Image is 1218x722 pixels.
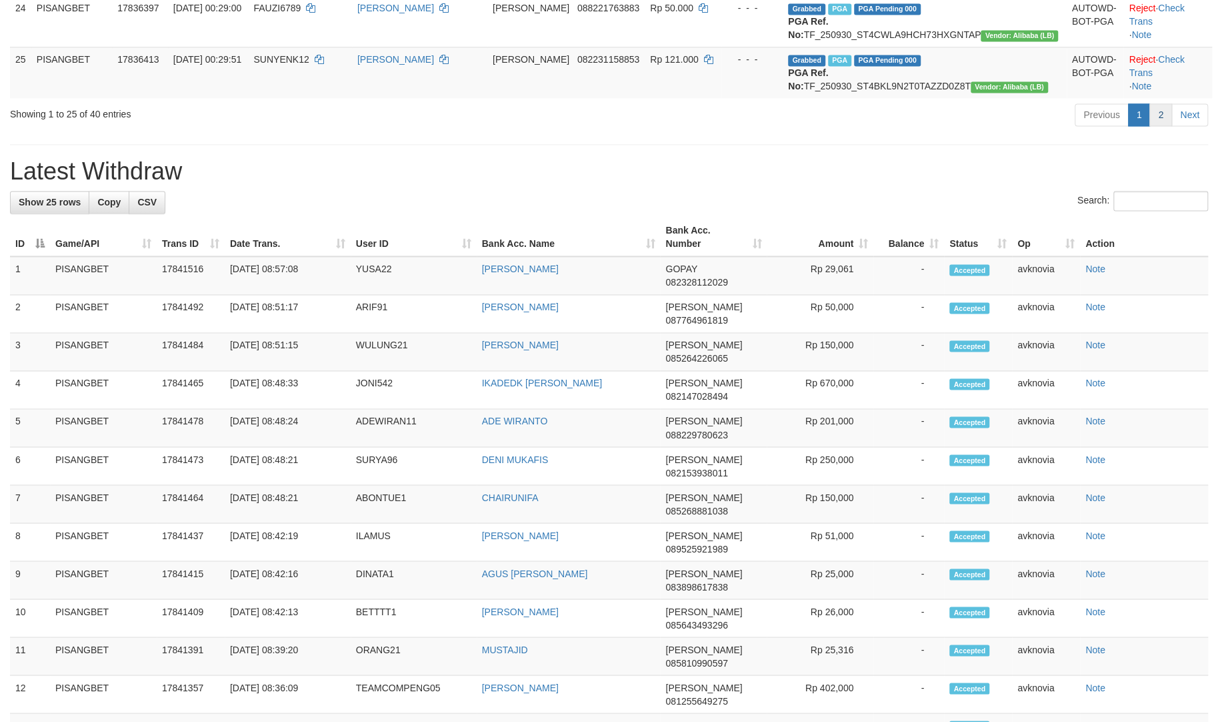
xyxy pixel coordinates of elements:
th: Status: activate to sort column ascending [944,218,1012,256]
span: 17836413 [117,54,159,65]
td: Rp 201,000 [767,409,873,447]
span: Accepted [949,454,989,466]
a: MUSTAJID [482,644,528,655]
td: 17841464 [157,485,225,523]
th: ID: activate to sort column descending [10,218,50,256]
td: Rp 25,000 [767,561,873,599]
td: 17841437 [157,523,225,561]
span: Copy 088229780623 to clipboard [665,429,727,440]
span: Accepted [949,264,989,276]
a: Note [1085,530,1105,540]
td: Rp 51,000 [767,523,873,561]
td: avknovia [1012,485,1080,523]
div: - - - [727,53,777,66]
span: [PERSON_NAME] [665,644,742,655]
td: [DATE] 08:42:16 [225,561,351,599]
td: [DATE] 08:48:21 [225,447,351,485]
span: Accepted [949,645,989,656]
span: Rp 50.000 [650,3,693,13]
td: - [873,371,944,409]
a: DENI MUKAFIS [482,454,549,464]
td: 17841465 [157,371,225,409]
a: Note [1085,378,1105,388]
a: CHAIRUNIFA [482,492,539,502]
td: avknovia [1012,256,1080,295]
span: [PERSON_NAME] [665,682,742,693]
span: [PERSON_NAME] [665,302,742,312]
td: avknovia [1012,675,1080,713]
td: PISANGBET [50,599,157,637]
td: avknovia [1012,333,1080,371]
td: avknovia [1012,295,1080,333]
span: Copy 085643493296 to clipboard [665,619,727,630]
span: Marked by avknovia [828,55,851,66]
td: 17841473 [157,447,225,485]
a: Note [1085,264,1105,274]
td: 6 [10,447,50,485]
a: Reject [1129,54,1155,65]
a: Note [1085,302,1105,312]
a: 1 [1128,103,1151,126]
td: PISANGBET [50,637,157,675]
span: Copy 082231158853 to clipboard [577,54,639,65]
span: Grabbed [788,55,825,66]
td: 11 [10,637,50,675]
td: YUSA22 [351,256,477,295]
td: PISANGBET [50,409,157,447]
a: Note [1085,416,1105,426]
td: Rp 29,061 [767,256,873,295]
td: - [873,447,944,485]
a: Note [1131,29,1151,40]
td: - [873,409,944,447]
td: - [873,523,944,561]
td: 10 [10,599,50,637]
td: PISANGBET [31,47,112,98]
a: [PERSON_NAME] [482,302,559,312]
span: Copy 081255649275 to clipboard [665,695,727,706]
span: [PERSON_NAME] [493,54,569,65]
span: Rp 121.000 [650,54,698,65]
span: [PERSON_NAME] [665,454,742,464]
a: [PERSON_NAME] [482,606,559,617]
td: ABONTUE1 [351,485,477,523]
td: DINATA1 [351,561,477,599]
a: [PERSON_NAME] [482,530,559,540]
td: avknovia [1012,447,1080,485]
th: User ID: activate to sort column ascending [351,218,477,256]
td: Rp 25,316 [767,637,873,675]
a: Next [1171,103,1208,126]
td: [DATE] 08:42:19 [225,523,351,561]
td: 3 [10,333,50,371]
td: [DATE] 08:51:17 [225,295,351,333]
span: [PERSON_NAME] [665,606,742,617]
a: Note [1085,682,1105,693]
span: Copy 087764961819 to clipboard [665,315,727,326]
a: [PERSON_NAME] [357,54,434,65]
th: Game/API: activate to sort column ascending [50,218,157,256]
td: avknovia [1012,523,1080,561]
span: [PERSON_NAME] [493,3,569,13]
td: avknovia [1012,561,1080,599]
td: Rp 150,000 [767,333,873,371]
span: Copy 083898617838 to clipboard [665,581,727,592]
span: [DATE] 00:29:00 [173,3,241,13]
td: 8 [10,523,50,561]
span: Accepted [949,607,989,618]
td: - [873,333,944,371]
span: Accepted [949,378,989,390]
td: avknovia [1012,599,1080,637]
td: Rp 402,000 [767,675,873,713]
h1: Latest Withdraw [10,158,1208,185]
td: PISANGBET [50,523,157,561]
a: [PERSON_NAME] [482,340,559,350]
span: Accepted [949,416,989,428]
th: Date Trans.: activate to sort column ascending [225,218,351,256]
span: [PERSON_NAME] [665,492,742,502]
th: Action [1080,218,1208,256]
td: WULUNG21 [351,333,477,371]
td: avknovia [1012,371,1080,409]
span: Accepted [949,340,989,352]
td: 17841409 [157,599,225,637]
td: Rp 150,000 [767,485,873,523]
td: PISANGBET [50,371,157,409]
